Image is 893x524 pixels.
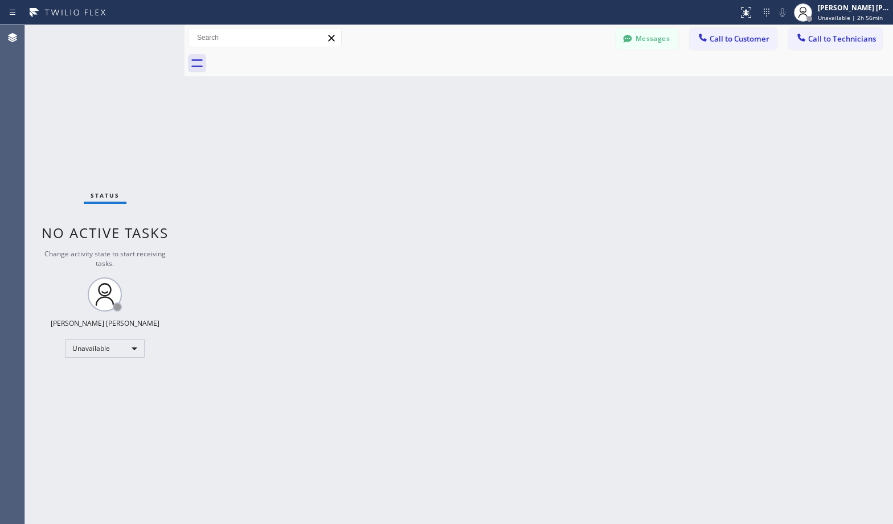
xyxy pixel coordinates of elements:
span: Call to Customer [710,34,769,44]
span: Call to Technicians [808,34,876,44]
button: Call to Customer [690,28,777,50]
button: Mute [775,5,790,21]
button: Call to Technicians [788,28,882,50]
div: [PERSON_NAME] [PERSON_NAME] [51,318,159,328]
button: Messages [616,28,678,50]
span: Unavailable | 2h 56min [818,14,883,22]
input: Search [189,28,341,47]
span: No active tasks [42,223,169,242]
span: Change activity state to start receiving tasks. [44,249,166,268]
div: Unavailable [65,339,145,358]
div: [PERSON_NAME] [PERSON_NAME] [818,3,890,13]
span: Status [91,191,120,199]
